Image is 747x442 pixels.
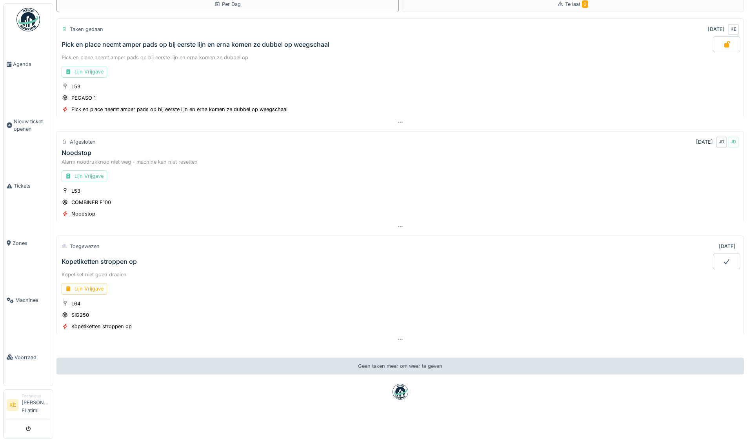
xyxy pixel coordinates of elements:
div: JD [716,137,727,148]
span: Voorraad [15,354,50,361]
span: Zones [13,239,50,247]
div: PEGASO 1 [71,94,96,102]
span: Tickets [14,182,50,190]
div: [DATE] [719,243,736,250]
div: [DATE] [696,138,713,146]
div: Kopetiketten stroppen op [62,258,137,265]
div: Kopetiketten stroppen op [71,323,132,330]
a: Machines [4,272,53,329]
div: Pick en place neemt amper pads op bij eerste lijn en erna komen ze dubbel op weegschaal [71,106,287,113]
div: Pick en place neemt amper pads op bij eerste lijn en erna komen ze dubbel op [62,54,739,61]
a: Tickets [4,157,53,214]
a: Nieuw ticket openen [4,93,53,157]
div: Alarm noodrukknop niet weg - machine kan niet resetten [62,158,739,166]
div: Pick en place neemt amper pads op bij eerste lijn en erna komen ze dubbel op weegschaal [62,41,329,48]
div: [DATE] [708,26,725,33]
img: Badge_color-CXgf-gQk.svg [16,8,40,31]
div: COMBINER F100 [71,199,111,206]
span: Te laat [565,1,588,7]
div: Taken gedaan [70,26,103,33]
div: Lijn Vrijgave [62,283,107,294]
a: KE Technicus[PERSON_NAME] El atimi [7,393,50,419]
div: Kopetiket niet goed draaien [62,271,739,278]
div: L53 [71,187,80,195]
span: Nieuw ticket openen [14,118,50,133]
div: L64 [71,300,80,307]
span: Agenda [13,60,50,68]
div: Lijn Vrijgave [62,170,107,182]
a: Voorraad [4,329,53,386]
div: Lijn Vrijgave [62,66,107,77]
div: Noodstop [62,149,91,157]
div: L53 [71,83,80,90]
span: Machines [15,296,50,304]
div: Afgesloten [70,138,96,146]
li: KE [7,399,18,411]
div: Noodstop [71,210,95,217]
li: [PERSON_NAME] El atimi [22,393,50,417]
img: badge-BVDL4wpA.svg [393,384,408,400]
div: JD [728,137,739,148]
div: Per Dag [214,0,241,8]
span: 0 [582,0,588,8]
div: KE [728,24,739,35]
div: Toegewezen [70,243,100,250]
a: Agenda [4,36,53,93]
div: Geen taken meer om weer te geven [56,358,744,374]
div: SIG250 [71,311,89,319]
a: Zones [4,215,53,272]
div: Technicus [22,393,50,399]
